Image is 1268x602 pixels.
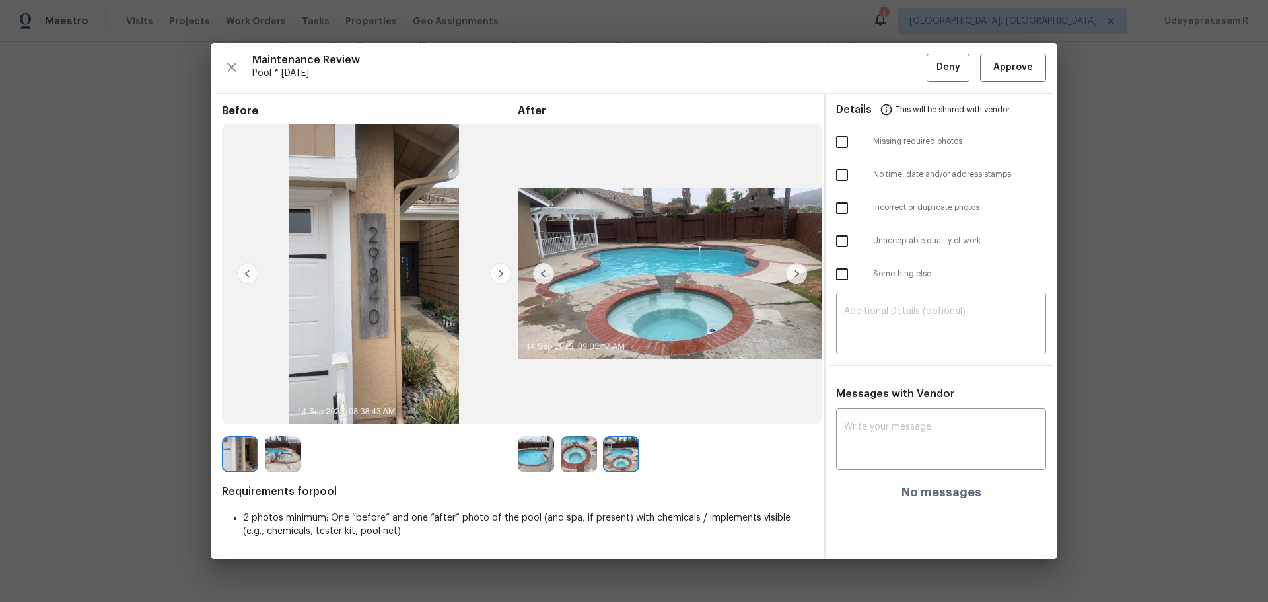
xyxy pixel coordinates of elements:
[222,104,518,118] span: Before
[873,169,1046,180] span: No time, date and/or address stamps
[518,104,814,118] span: After
[873,202,1046,213] span: Incorrect or duplicate photos
[980,54,1046,82] button: Approve
[927,54,969,82] button: Deny
[243,511,814,538] li: 2 photos minimum: One “before” and one “after” photo of the pool (and spa, if present) with chemi...
[873,235,1046,246] span: Unacceptable quality of work
[237,263,258,284] img: left-chevron-button-url
[490,263,511,284] img: right-chevron-button-url
[533,263,554,284] img: left-chevron-button-url
[873,268,1046,280] span: Something else
[836,94,872,126] span: Details
[252,54,927,67] span: Maintenance Review
[826,126,1057,159] div: Missing required photos
[993,59,1033,76] span: Approve
[936,59,960,76] span: Deny
[826,225,1057,258] div: Unacceptable quality of work
[826,159,1057,192] div: No time, date and/or address stamps
[252,67,927,80] span: Pool * [DATE]
[786,263,807,284] img: right-chevron-button-url
[826,192,1057,225] div: Incorrect or duplicate photos
[836,389,954,399] span: Messages with Vendor
[222,485,814,498] span: Requirements for pool
[901,486,981,499] h4: No messages
[873,136,1046,147] span: Missing required photos
[826,258,1057,291] div: Something else
[896,94,1010,126] span: This will be shared with vendor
